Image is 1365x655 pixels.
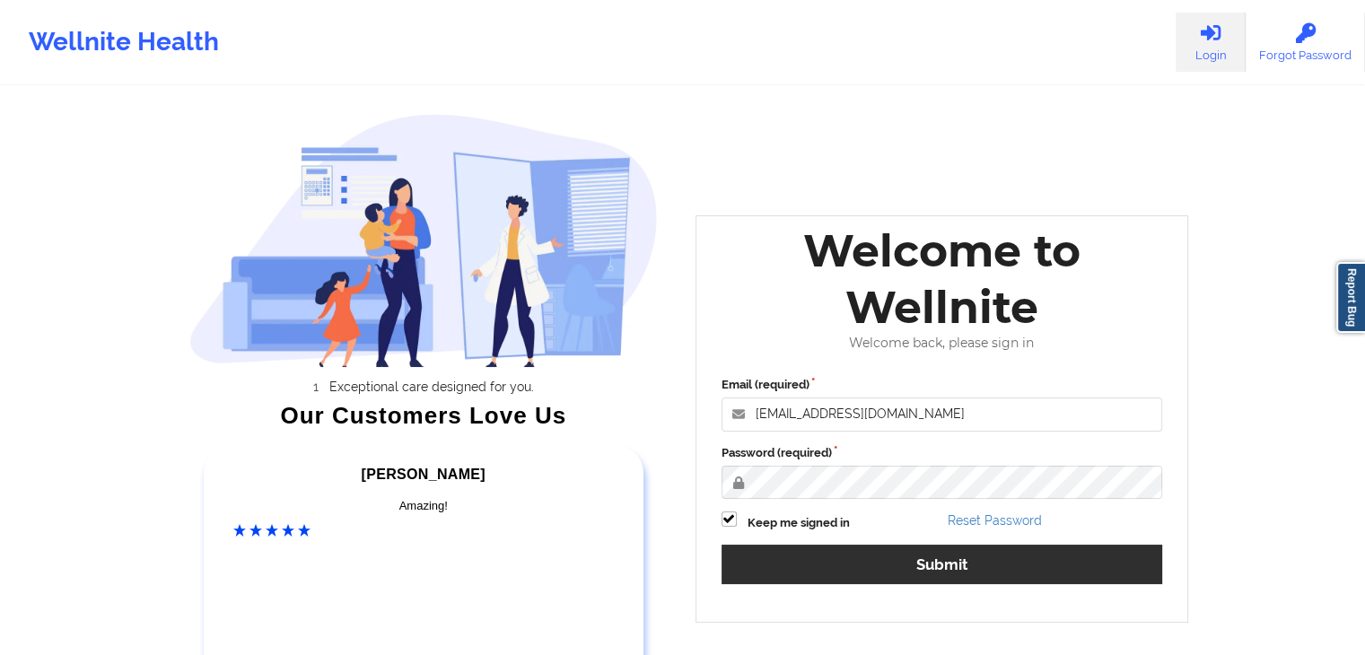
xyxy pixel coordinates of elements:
[189,113,658,367] img: wellnite-auth-hero_200.c722682e.png
[948,513,1042,528] a: Reset Password
[206,380,658,394] li: Exceptional care designed for you.
[709,223,1176,336] div: Welcome to Wellnite
[362,467,486,482] span: [PERSON_NAME]
[709,336,1176,351] div: Welcome back, please sign in
[722,376,1163,394] label: Email (required)
[1336,262,1365,333] a: Report Bug
[722,545,1163,583] button: Submit
[1176,13,1246,72] a: Login
[189,406,658,424] div: Our Customers Love Us
[722,444,1163,462] label: Password (required)
[748,514,850,532] label: Keep me signed in
[233,497,614,515] div: Amazing!
[722,397,1163,432] input: Email address
[1246,13,1365,72] a: Forgot Password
